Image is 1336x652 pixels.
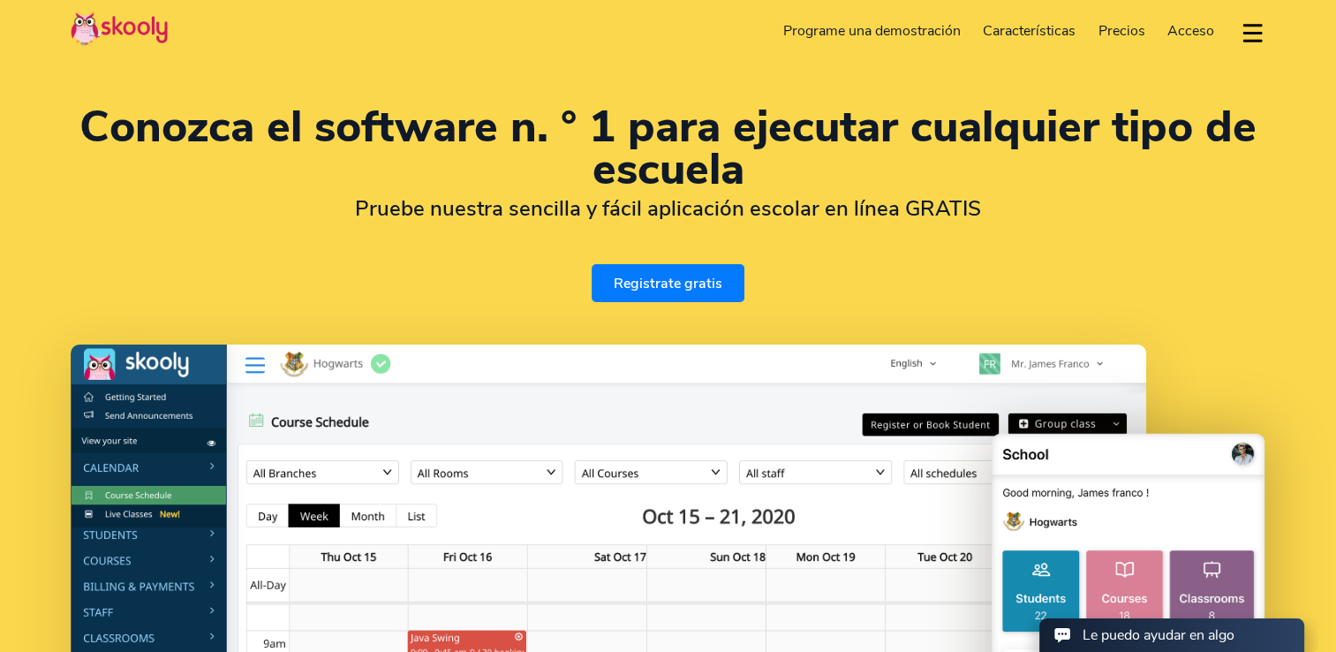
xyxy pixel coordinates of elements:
[71,11,168,46] img: Skooly
[772,17,972,45] a: Programe una demostración
[1240,12,1265,53] button: dropdown menu
[1156,17,1226,45] a: Acceso
[1167,21,1214,41] span: Acceso
[71,106,1265,191] h1: Conozca el software n. ° 1 para ejecutar cualquier tipo de escuela
[1098,21,1145,41] span: Precios
[71,195,1265,222] h2: Pruebe nuestra sencilla y fácil aplicación escolar en línea GRATIS
[1087,17,1157,45] a: Precios
[592,264,744,302] a: Registrate gratis
[971,17,1087,45] a: Características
